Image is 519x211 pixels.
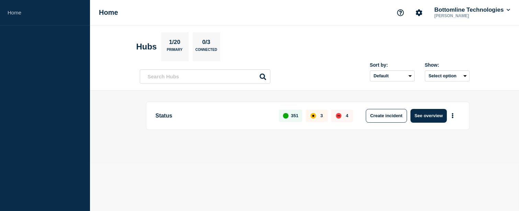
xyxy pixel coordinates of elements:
h1: Home [99,9,118,16]
button: See overview [410,109,447,123]
p: Status [156,109,271,123]
div: Sort by: [370,62,415,68]
p: 1/20 [166,39,183,48]
button: Select option [425,70,470,81]
div: down [336,113,341,119]
button: More actions [448,109,457,122]
p: [PERSON_NAME] [433,13,505,18]
div: affected [311,113,316,119]
p: Connected [195,48,217,55]
p: Primary [167,48,183,55]
p: 3 [320,113,323,118]
input: Search Hubs [140,69,270,84]
button: Create incident [366,109,407,123]
button: Bottomline Technologies [433,7,511,13]
button: Account settings [412,5,426,20]
h2: Hubs [136,42,157,52]
select: Sort by [370,70,415,81]
button: Support [393,5,408,20]
div: up [283,113,289,119]
p: 0/3 [200,39,213,48]
div: Show: [425,62,470,68]
p: 351 [291,113,298,118]
p: 4 [346,113,348,118]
